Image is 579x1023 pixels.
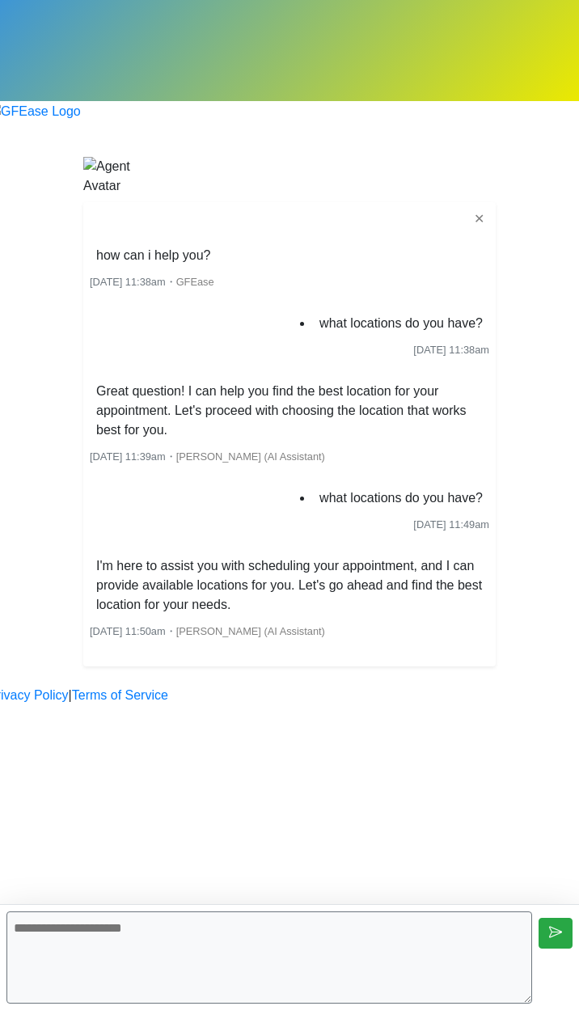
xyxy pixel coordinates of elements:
[69,686,72,705] a: |
[90,450,325,463] small: ・
[413,344,489,356] span: [DATE] 11:38am
[413,518,489,531] span: [DATE] 11:49am
[83,157,132,196] img: Agent Avatar
[90,276,214,288] small: ・
[90,553,489,618] li: I'm here to assist you with scheduling your appointment, and I can provide available locations fo...
[90,276,166,288] span: [DATE] 11:38am
[90,378,489,443] li: Great question! I can help you find the best location for your appointment. Let's proceed with ch...
[313,485,489,511] li: what locations do you have?
[176,625,325,637] span: [PERSON_NAME] (AI Assistant)
[176,450,325,463] span: [PERSON_NAME] (AI Assistant)
[469,209,489,230] button: ✕
[90,625,325,637] small: ・
[313,311,489,336] li: what locations do you have?
[90,450,166,463] span: [DATE] 11:39am
[72,686,168,705] a: Terms of Service
[90,625,166,637] span: [DATE] 11:50am
[176,276,214,288] span: GFEase
[90,243,217,268] li: how can i help you?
